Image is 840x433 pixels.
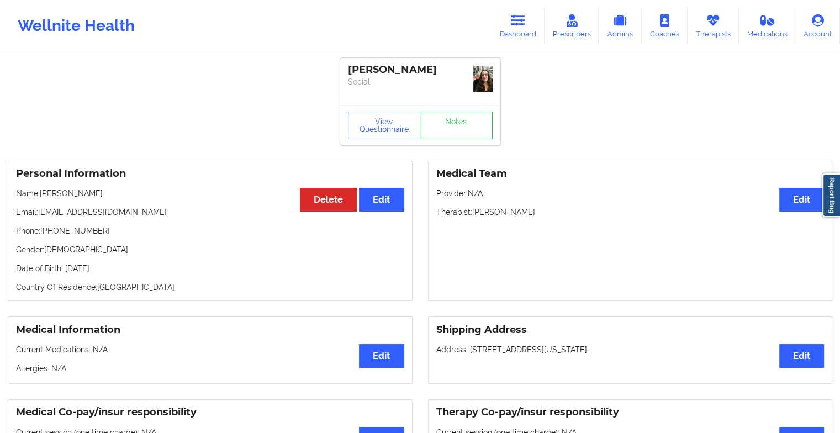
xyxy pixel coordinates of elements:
button: View Questionnaire [348,112,421,139]
p: Gender: [DEMOGRAPHIC_DATA] [16,244,404,255]
img: 8074306e-29f3-491c-93fd-ad3bdf885348_2e0e0c75-1721-4e12-ae39-17fbd61b84f5me.jpg [473,66,493,92]
button: Edit [359,188,404,212]
div: [PERSON_NAME] [348,64,493,76]
p: Address: [STREET_ADDRESS][US_STATE]. [436,344,825,355]
p: Phone: [PHONE_NUMBER] [16,225,404,236]
p: Date of Birth: [DATE] [16,263,404,274]
h3: Medical Co-pay/insur responsibility [16,406,404,419]
a: Therapists [688,8,739,44]
h3: Medical Information [16,324,404,336]
button: Edit [779,188,824,212]
p: Country Of Residence: [GEOGRAPHIC_DATA] [16,282,404,293]
a: Prescribers [545,8,599,44]
p: Name: [PERSON_NAME] [16,188,404,199]
a: Coaches [642,8,688,44]
p: Email: [EMAIL_ADDRESS][DOMAIN_NAME] [16,207,404,218]
a: Admins [599,8,642,44]
p: Social [348,76,493,87]
a: Report Bug [822,173,840,217]
a: Dashboard [492,8,545,44]
button: Edit [359,344,404,368]
h3: Shipping Address [436,324,825,336]
h3: Personal Information [16,167,404,180]
h3: Medical Team [436,167,825,180]
button: Edit [779,344,824,368]
p: Allergies: N/A [16,363,404,374]
a: Account [795,8,840,44]
h3: Therapy Co-pay/insur responsibility [436,406,825,419]
button: Delete [300,188,357,212]
p: Current Medications: N/A [16,344,404,355]
p: Provider: N/A [436,188,825,199]
a: Medications [739,8,796,44]
a: Notes [420,112,493,139]
p: Therapist: [PERSON_NAME] [436,207,825,218]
